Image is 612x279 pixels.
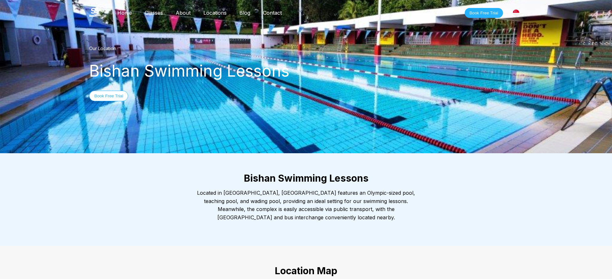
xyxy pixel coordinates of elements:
[513,10,519,16] img: Singapore
[89,61,523,80] div: Bishan Swimming Lessons
[138,10,169,16] a: Classes
[233,10,257,16] a: Blog
[76,172,535,184] h2: Bishan Swimming Lessons
[89,46,523,51] div: Our Location
[197,10,233,16] a: Locations
[169,10,197,16] a: About
[509,6,523,19] div: [GEOGRAPHIC_DATA]
[89,91,128,101] button: Book Free Trial
[111,10,138,16] a: Home
[191,189,421,222] div: Located in [GEOGRAPHIC_DATA], [GEOGRAPHIC_DATA] features an Olympic-sized pool, teaching pool, an...
[76,265,535,276] h2: Location Map
[89,7,101,17] img: The Swim Starter Logo
[465,8,503,18] button: Book Free Trial
[257,10,288,16] a: Contact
